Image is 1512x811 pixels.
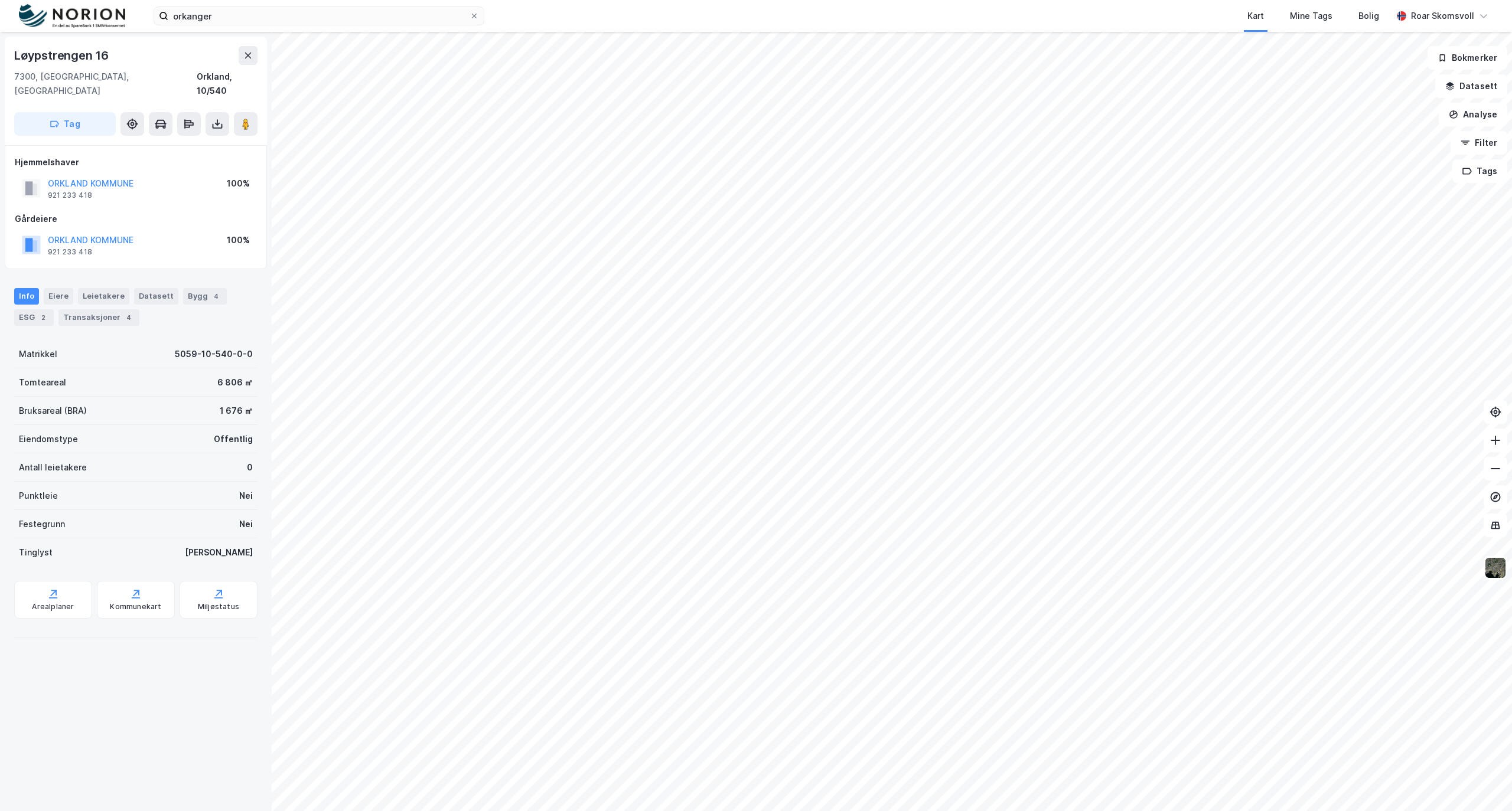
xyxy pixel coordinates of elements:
[1411,9,1474,23] div: Roar Skomsvoll
[123,312,135,323] div: 4
[32,602,74,611] div: Arealplaner
[19,404,87,418] div: Bruksareal (BRA)
[239,489,253,503] div: Nei
[1290,9,1332,23] div: Mine Tags
[227,233,250,247] div: 100%
[227,176,250,191] div: 100%
[19,432,78,446] div: Eiendomstype
[44,288,73,305] div: Eiere
[1435,74,1507,98] button: Datasett
[214,432,253,446] div: Offentlig
[1358,9,1379,23] div: Bolig
[110,602,161,611] div: Kommunekart
[14,46,111,65] div: Løypstrengen 16
[19,460,87,475] div: Antall leietakere
[247,460,253,475] div: 0
[1453,754,1512,811] iframe: Chat Widget
[220,404,253,418] div: 1 676 ㎡
[78,288,129,305] div: Leietakere
[1452,159,1507,183] button: Tags
[19,545,53,560] div: Tinglyst
[185,545,253,560] div: [PERSON_NAME]
[1484,557,1507,579] img: 9k=
[14,288,39,305] div: Info
[1428,46,1507,70] button: Bokmerker
[1439,103,1507,126] button: Analyse
[19,375,66,390] div: Tomteareal
[19,489,58,503] div: Punktleie
[197,70,258,98] div: Orkland, 10/540
[1451,131,1507,155] button: Filter
[210,290,222,302] div: 4
[14,70,197,98] div: 7300, [GEOGRAPHIC_DATA], [GEOGRAPHIC_DATA]
[175,347,253,361] div: 5059-10-540-0-0
[239,517,253,531] div: Nei
[183,288,227,305] div: Bygg
[19,517,65,531] div: Festegrunn
[14,309,54,326] div: ESG
[134,288,178,305] div: Datasett
[15,212,257,226] div: Gårdeiere
[19,347,57,361] div: Matrikkel
[15,155,257,169] div: Hjemmelshaver
[48,191,92,200] div: 921 233 418
[198,602,239,611] div: Miljøstatus
[48,247,92,257] div: 921 233 418
[168,7,470,25] input: Søk på adresse, matrikkel, gårdeiere, leietakere eller personer
[217,375,253,390] div: 6 806 ㎡
[19,4,125,28] img: norion-logo.80e7a08dc31c2e691866.png
[14,112,116,136] button: Tag
[37,312,49,323] div: 2
[1247,9,1264,23] div: Kart
[58,309,139,326] div: Transaksjoner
